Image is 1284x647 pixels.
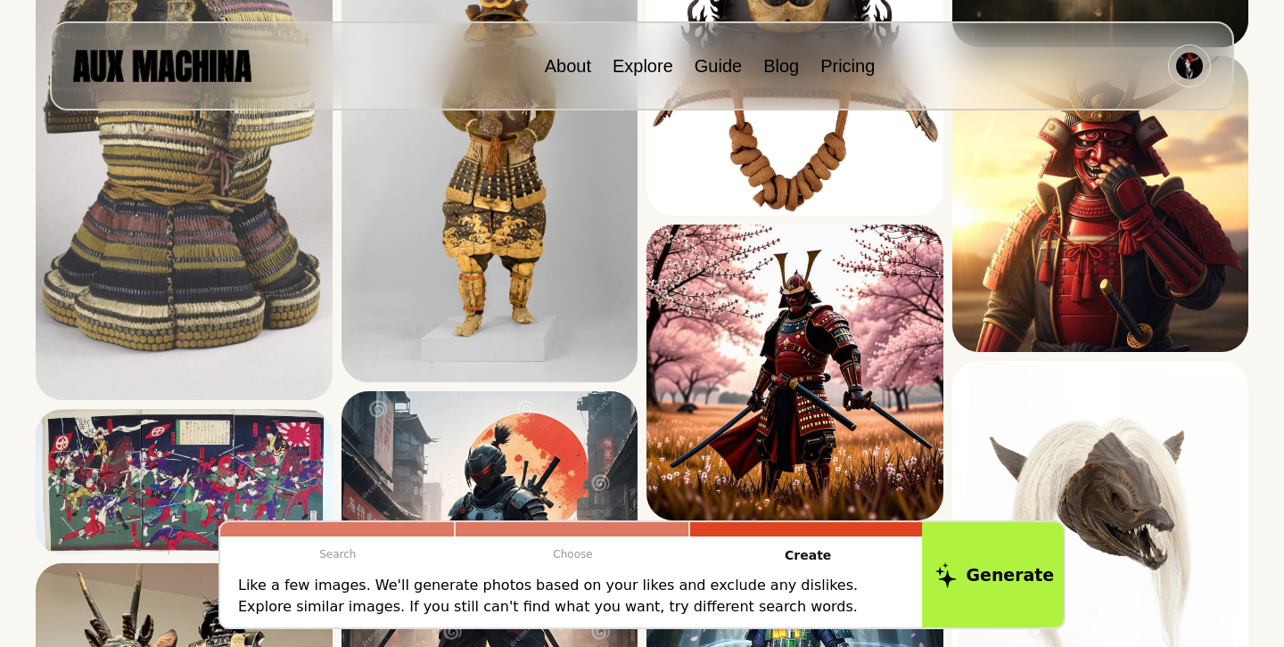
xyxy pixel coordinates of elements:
a: Guide [695,56,742,76]
img: Avatar [1176,53,1203,79]
img: Search result [36,409,333,554]
p: Search [220,536,456,572]
img: Search result [646,225,943,521]
p: Like a few images. We'll generate photos based on your likes and exclude any dislikes. Explore si... [238,575,908,618]
a: Pricing [820,56,875,76]
img: Search result [952,56,1249,353]
p: Create [690,536,926,575]
a: Blog [763,56,799,76]
a: Explore [613,56,673,76]
a: About [545,56,591,76]
p: Choose [456,536,691,572]
img: AUX MACHINA [73,50,251,81]
button: Generate [922,520,1067,630]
